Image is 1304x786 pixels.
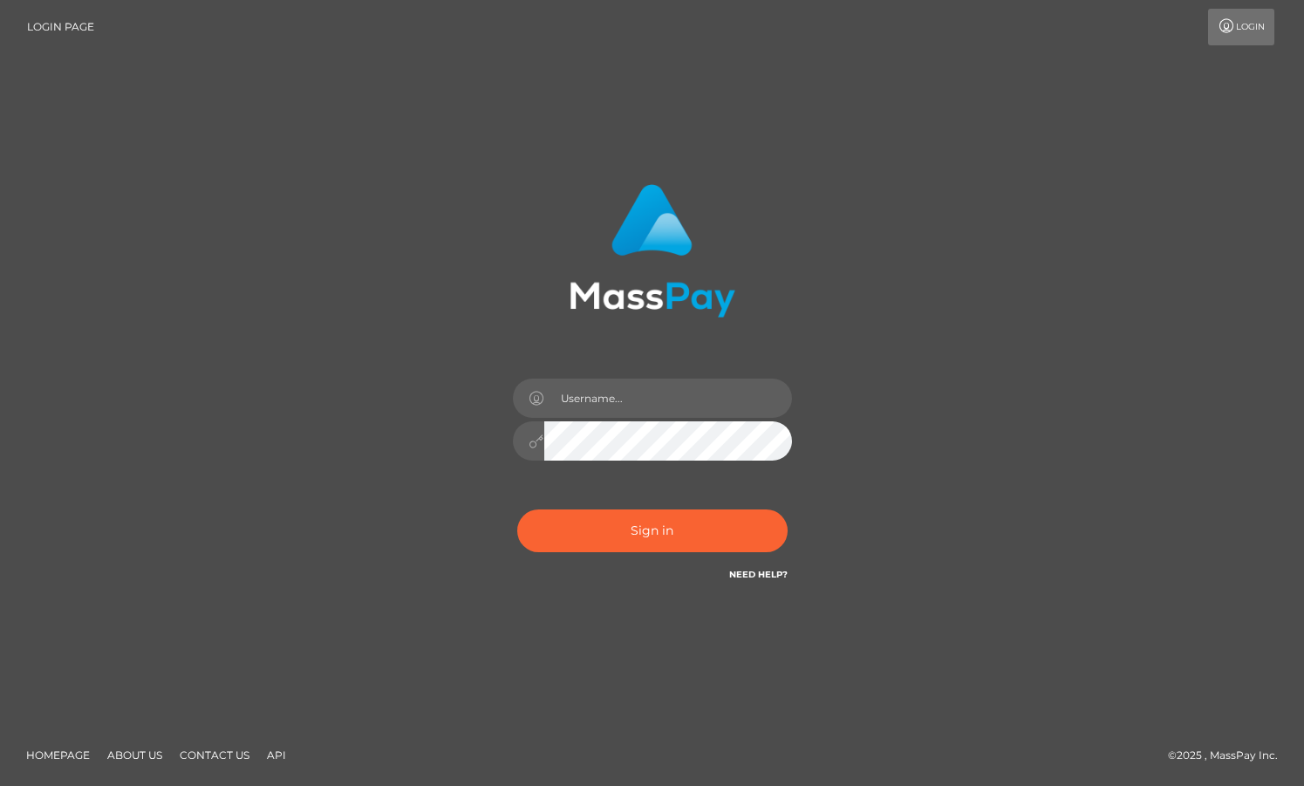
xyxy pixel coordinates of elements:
a: About Us [100,742,169,769]
a: API [260,742,293,769]
button: Sign in [517,509,788,552]
img: MassPay Login [570,184,735,318]
input: Username... [544,379,792,418]
a: Login [1208,9,1274,45]
a: Login Page [27,9,94,45]
a: Contact Us [173,742,256,769]
a: Homepage [19,742,97,769]
a: Need Help? [729,569,788,580]
div: © 2025 , MassPay Inc. [1168,746,1291,765]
